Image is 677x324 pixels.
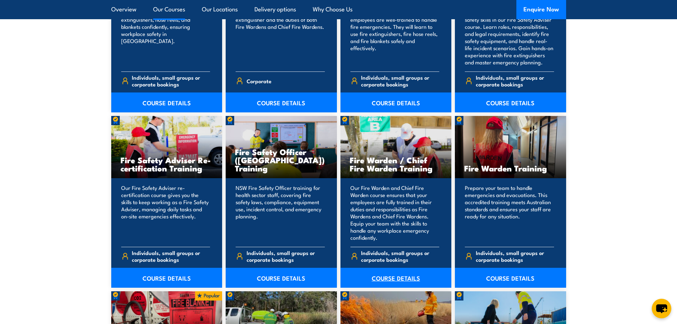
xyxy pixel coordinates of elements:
a: COURSE DETAILS [340,268,452,288]
p: Our Fire Safety Adviser re-certification course gives you the skills to keep working as a Fire Sa... [121,184,210,241]
h3: Fire Warden Training [464,164,557,172]
a: COURSE DETAILS [111,92,222,112]
a: COURSE DETAILS [455,92,566,112]
span: Individuals, small groups or corporate bookings [476,74,554,87]
a: COURSE DETAILS [340,92,452,112]
span: Individuals, small groups or corporate bookings [476,249,554,263]
p: Train your team in essential fire safety. Learn to use fire extinguishers, hose reels, and blanke... [121,2,210,66]
p: NSW Fire Safety Officer training for health sector staff, covering fire safety laws, compliance, ... [236,184,325,241]
p: Our Fire Combo Awareness Day includes training on how to use a fire extinguisher and the duties o... [236,2,325,66]
span: Corporate [247,75,272,86]
a: COURSE DETAILS [226,268,337,288]
a: COURSE DETAILS [111,268,222,288]
h3: Fire Safety Officer ([GEOGRAPHIC_DATA]) Training [235,148,328,172]
span: Individuals, small groups or corporate bookings [361,249,439,263]
p: Equip your team in [GEOGRAPHIC_DATA] with key fire safety skills in our Fire Safety Adviser cours... [465,2,554,66]
p: Prepare your team to handle emergencies and evacuations. This accredited training meets Australia... [465,184,554,241]
span: Individuals, small groups or corporate bookings [247,249,325,263]
h3: Fire Warden / Chief Fire Warden Training [350,156,442,172]
span: Individuals, small groups or corporate bookings [132,74,210,87]
span: Individuals, small groups or corporate bookings [361,74,439,87]
span: Individuals, small groups or corporate bookings [132,249,210,263]
a: COURSE DETAILS [455,268,566,288]
button: chat-button [652,299,671,318]
p: Our Fire Extinguisher and Fire Warden course will ensure your employees are well-trained to handl... [350,2,440,66]
p: Our Fire Warden and Chief Fire Warden course ensures that your employees are fully trained in the... [350,184,440,241]
h3: Fire Safety Adviser Re-certification Training [120,156,213,172]
a: COURSE DETAILS [226,92,337,112]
